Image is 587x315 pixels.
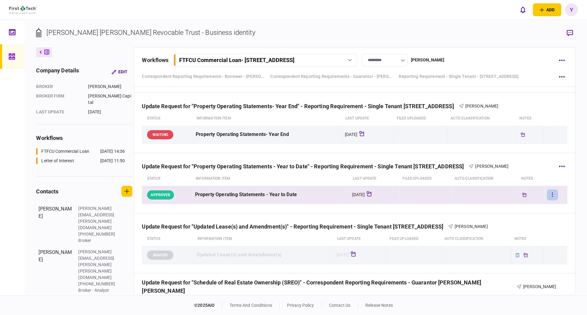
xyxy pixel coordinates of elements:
[516,3,529,16] button: open notifications list
[147,251,173,260] div: WAIVED
[41,158,74,164] div: Letter of Interest
[194,112,342,126] th: Information item
[179,57,294,63] div: FTFCU Commercial Loan - [STREET_ADDRESS]
[350,172,399,186] th: last update
[36,134,132,142] div: workflows
[336,252,349,258] div: [DATE]
[39,249,72,294] div: [PERSON_NAME]
[455,224,488,229] span: [PERSON_NAME]
[520,191,528,199] div: Tickler available
[142,73,264,80] a: Correspondent Reporting Requirements - Borrower - [PERSON_NAME] [PERSON_NAME] Rev Trust U/A Dtd [...
[78,205,118,231] div: [PERSON_NAME][EMAIL_ADDRESS][PERSON_NAME][DOMAIN_NAME]
[39,205,72,244] div: [PERSON_NAME]
[78,287,118,294] div: Broker - Analyst
[386,232,441,246] th: Files uploaded
[142,103,459,109] div: Update Request for "Property Operating Statements- Year End" - Reporting Requirement - Single Ten...
[36,93,82,106] div: broker firm
[342,112,394,126] th: last update
[448,112,516,126] th: auto classification
[78,237,118,244] div: Broker
[329,303,350,308] a: contact us
[196,128,340,141] div: Property Operating Statements- Year End
[394,112,448,126] th: Files uploaded
[36,158,125,164] a: Letter of Interest[DATE] 11:50
[475,164,508,169] span: [PERSON_NAME]
[270,73,393,80] a: Correspondent Reporting Requirements - Guarantor - [PERSON_NAME] [PERSON_NAME]
[411,57,445,63] div: [PERSON_NAME]
[142,232,194,246] th: status
[142,172,193,186] th: status
[365,303,393,308] a: release notes
[78,249,118,281] div: [PERSON_NAME][EMAIL_ADDRESS][PERSON_NAME][PERSON_NAME][DOMAIN_NAME]
[516,112,544,126] th: notes
[345,131,358,137] div: [DATE]
[142,112,194,126] th: status
[511,232,543,246] th: notes
[533,3,561,16] button: open adding identity options
[517,292,544,306] th: notes
[399,172,452,186] th: Files uploaded
[441,232,511,246] th: auto classification
[194,232,334,246] th: Information item
[518,172,545,186] th: notes
[142,163,469,170] div: Update Request for "Property Operating Statements - Year to Date" - Reporting Requirement - Singl...
[287,303,314,308] a: privacy policy
[36,109,82,115] div: last update
[36,187,58,196] div: contacts
[107,66,132,77] button: Edit
[46,27,255,38] div: [PERSON_NAME] [PERSON_NAME] Revocable Trust - Business identity
[88,93,132,106] div: [PERSON_NAME] Capital
[197,248,332,262] div: Updated Lease(s) and Amendment(s)
[88,109,132,115] div: [DATE]
[41,148,89,155] div: FTFCU Commercial Loan
[142,223,448,230] div: Update Request for "Updated Lease(s) and Amendment(s)" - Reporting Requirement - Single Tenant [S...
[452,172,518,186] th: auto classification
[352,192,365,198] div: [DATE]
[142,284,517,290] div: Update Request for "Schedule of Real Estate Ownership (SREO)" - Correspondent Reporting Requireme...
[193,172,350,186] th: Information item
[519,131,527,139] div: Tickler available
[78,281,118,287] div: [PHONE_NUMBER]
[195,188,348,202] div: Property Operating Statements - Year to Date
[36,83,82,90] div: Broker
[465,104,499,108] span: [PERSON_NAME]
[36,148,125,155] a: FTFCU Commercial Loan[DATE] 14:36
[147,190,174,200] div: APPROVED
[174,54,357,66] button: FTFCU Commercial Loan- [STREET_ADDRESS]
[194,302,222,309] div: © 2025 AIO
[142,56,168,64] div: workflows
[399,73,518,80] a: Reporting Requirement - Single Tenant - [STREET_ADDRESS]
[523,284,556,289] span: [PERSON_NAME]
[9,6,36,14] img: client company logo
[88,83,132,90] div: [PERSON_NAME]
[522,251,530,259] div: Tickler available
[147,130,173,139] div: WAITING
[36,66,79,77] div: company details
[565,3,578,16] button: Y
[78,231,118,237] div: [PHONE_NUMBER]
[334,232,386,246] th: last update
[100,158,125,164] div: [DATE] 11:50
[230,303,272,308] a: terms and conditions
[100,148,125,155] div: [DATE] 14:36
